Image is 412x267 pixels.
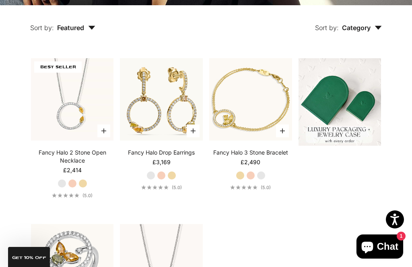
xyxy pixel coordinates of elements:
div: 5.0 out of 5.0 stars [230,185,257,190]
a: Fancy Halo 3 Stone Bracelet [213,149,288,157]
span: Category [342,24,382,32]
img: #WhiteGold [31,58,114,141]
button: Sort by: Category [297,5,400,39]
span: Sort by: [30,24,54,32]
div: 5.0 out of 5.0 stars [141,185,169,190]
img: #YellowGold [209,58,292,141]
a: 5.0 out of 5.0 stars(5.0) [141,185,182,190]
span: (5.0) [82,193,93,198]
inbox-online-store-chat: Shopify online store chat [354,234,406,261]
a: #YellowGold #RoseGold #WhiteGold [31,58,114,141]
a: 5.0 out of 5.0 stars(5.0) [52,193,93,198]
sale-price: £2,490 [241,158,260,166]
span: (5.0) [261,185,271,190]
a: Fancy Halo Drop Earrings [128,149,195,157]
a: 5.0 out of 5.0 stars(5.0) [230,185,271,190]
div: 5.0 out of 5.0 stars [52,193,79,198]
span: BEST SELLER [34,61,82,73]
button: Sort by: Featured [12,5,114,39]
div: GET 10% Off [8,247,50,267]
span: GET 10% Off [12,256,46,260]
span: Sort by: [315,24,339,32]
a: Fancy Halo 2 Stone Open Necklace [31,149,114,165]
sale-price: £2,414 [63,166,82,174]
span: Featured [57,24,95,32]
img: #YellowGold [120,58,203,141]
sale-price: £3,169 [152,158,171,166]
span: (5.0) [172,185,182,190]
